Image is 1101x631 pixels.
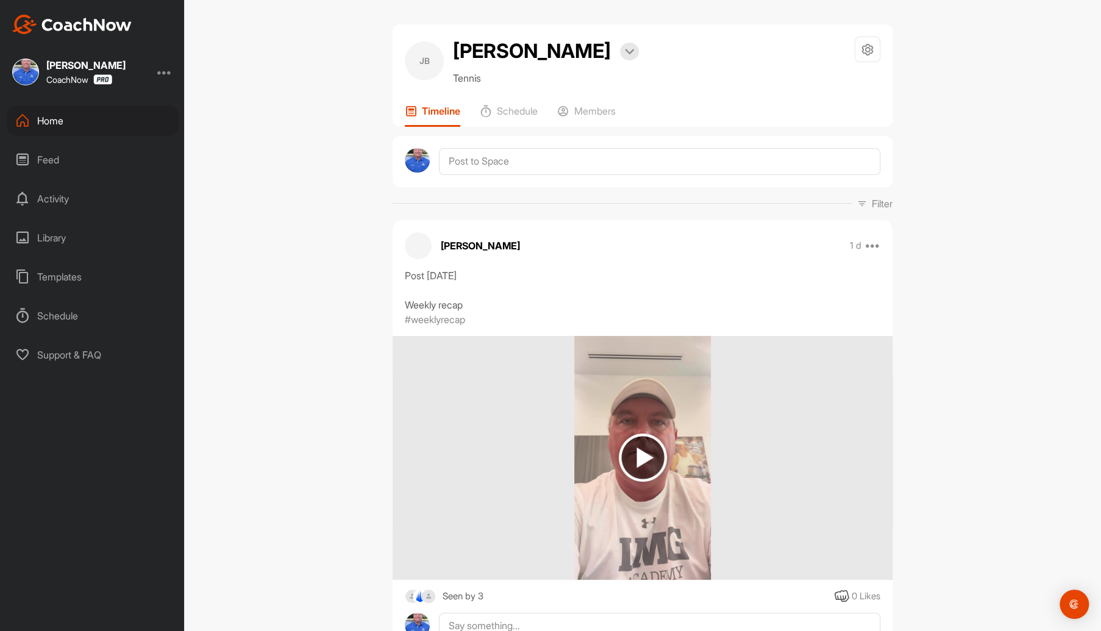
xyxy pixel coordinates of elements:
[405,312,465,327] p: #weeklyrecap
[46,60,126,70] div: [PERSON_NAME]
[619,433,667,482] img: play
[422,105,460,117] p: Timeline
[413,589,428,604] img: square_f165cf1441c49fcae7ab637a9fe3b5bf.jpg
[7,144,179,175] div: Feed
[93,74,112,85] img: CoachNow Pro
[852,590,880,604] div: 0 Likes
[625,49,634,55] img: arrow-down
[497,105,538,117] p: Schedule
[574,336,711,580] img: media
[12,15,132,34] img: CoachNow
[421,589,436,604] img: square_default-ef6cabf814de5a2bf16c804365e32c732080f9872bdf737d349900a9daf73cf9.png
[7,301,179,331] div: Schedule
[441,238,520,253] p: [PERSON_NAME]
[453,37,611,66] h2: [PERSON_NAME]
[1060,590,1089,619] div: Open Intercom Messenger
[7,262,179,292] div: Templates
[405,268,880,312] div: Post [DATE] Weekly recap
[872,196,893,211] p: Filter
[7,223,179,253] div: Library
[7,184,179,214] div: Activity
[574,105,616,117] p: Members
[453,71,639,85] p: Tennis
[7,105,179,136] div: Home
[443,589,483,604] div: Seen by 3
[12,59,39,85] img: square_2fe63265c1de02701b39405129f9e72b.jpg
[405,41,444,80] div: JB
[7,340,179,370] div: Support & FAQ
[46,74,112,85] div: CoachNow
[405,589,420,604] img: square_default-ef6cabf814de5a2bf16c804365e32c732080f9872bdf737d349900a9daf73cf9.png
[405,148,430,173] img: avatar
[850,240,861,252] p: 1 d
